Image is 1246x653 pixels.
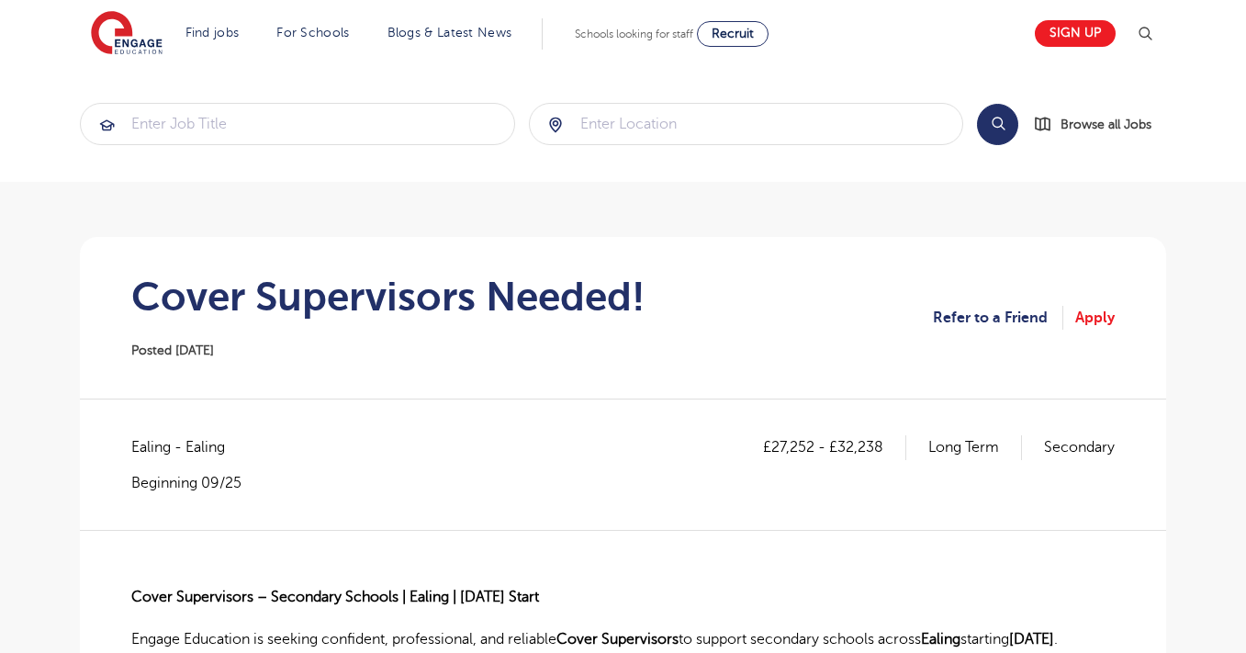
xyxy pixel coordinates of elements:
p: Beginning 09/25 [131,473,243,493]
img: Engage Education [91,11,163,57]
a: Apply [1075,306,1115,330]
strong: Ealing [921,631,960,647]
input: Submit [81,104,514,144]
span: Posted [DATE] [131,343,214,357]
p: £27,252 - £32,238 [763,435,906,459]
strong: Cover Supervisors – Secondary Schools | Ealing | [DATE] Start [131,589,539,605]
a: For Schools [276,26,349,39]
p: Engage Education is seeking confident, professional, and reliable to support secondary schools ac... [131,627,1115,651]
span: Recruit [712,27,754,40]
a: Browse all Jobs [1033,114,1166,135]
div: Submit [529,103,964,145]
strong: Cover Supervisors [556,631,679,647]
span: Ealing - Ealing [131,435,243,459]
a: Recruit [697,21,769,47]
span: Browse all Jobs [1061,114,1151,135]
p: Secondary [1044,435,1115,459]
a: Sign up [1035,20,1116,47]
strong: [DATE] [1009,631,1054,647]
div: Submit [80,103,515,145]
a: Blogs & Latest News [387,26,512,39]
p: Long Term [928,435,1022,459]
span: Schools looking for staff [575,28,693,40]
button: Search [977,104,1018,145]
a: Refer to a Friend [933,306,1063,330]
h1: Cover Supervisors Needed! [131,274,645,320]
input: Submit [530,104,963,144]
a: Find jobs [185,26,240,39]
